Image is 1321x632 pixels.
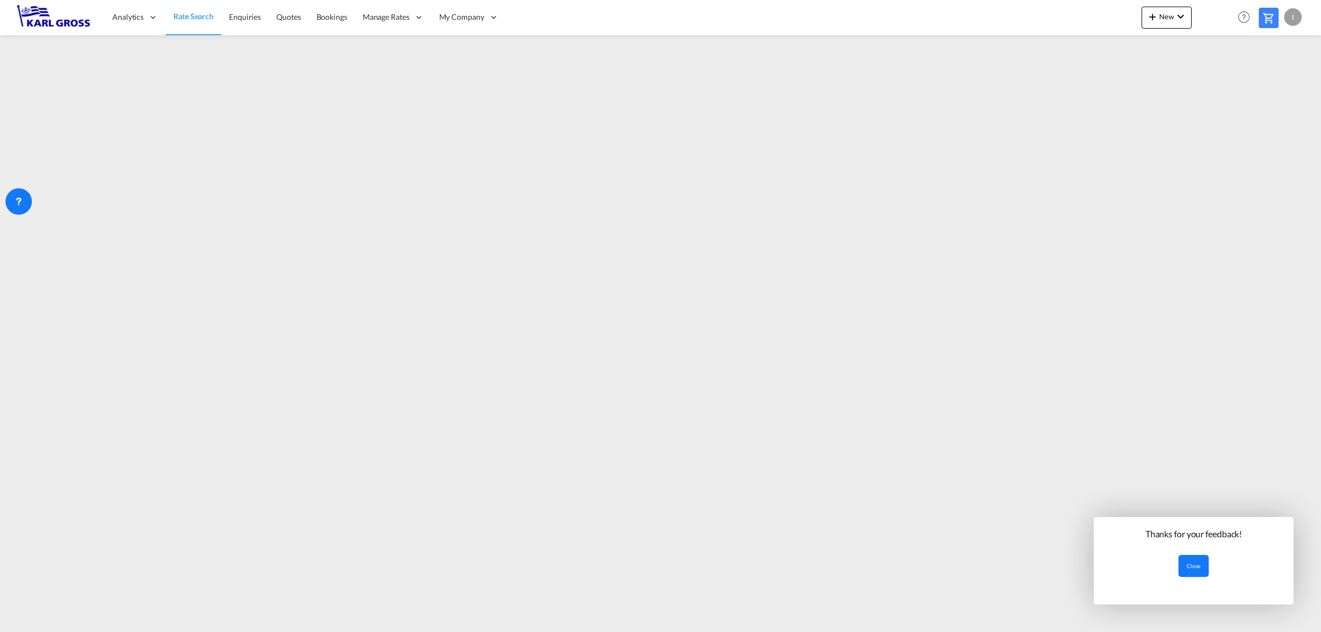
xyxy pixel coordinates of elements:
[229,12,261,21] span: Enquiries
[1146,12,1187,21] span: New
[1146,10,1159,23] md-icon: icon-plus 400-fg
[439,12,484,23] span: My Company
[363,12,410,23] span: Manage Rates
[1284,8,1302,26] div: I
[276,12,301,21] span: Quotes
[1142,7,1192,29] button: icon-plus 400-fgNewicon-chevron-down
[173,12,214,21] span: Rate Search
[316,12,347,21] span: Bookings
[1235,8,1259,28] div: Help
[1235,8,1253,26] span: Help
[1174,10,1187,23] md-icon: icon-chevron-down
[17,5,91,30] img: 3269c73066d711f095e541db4db89301.png
[112,12,144,23] span: Analytics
